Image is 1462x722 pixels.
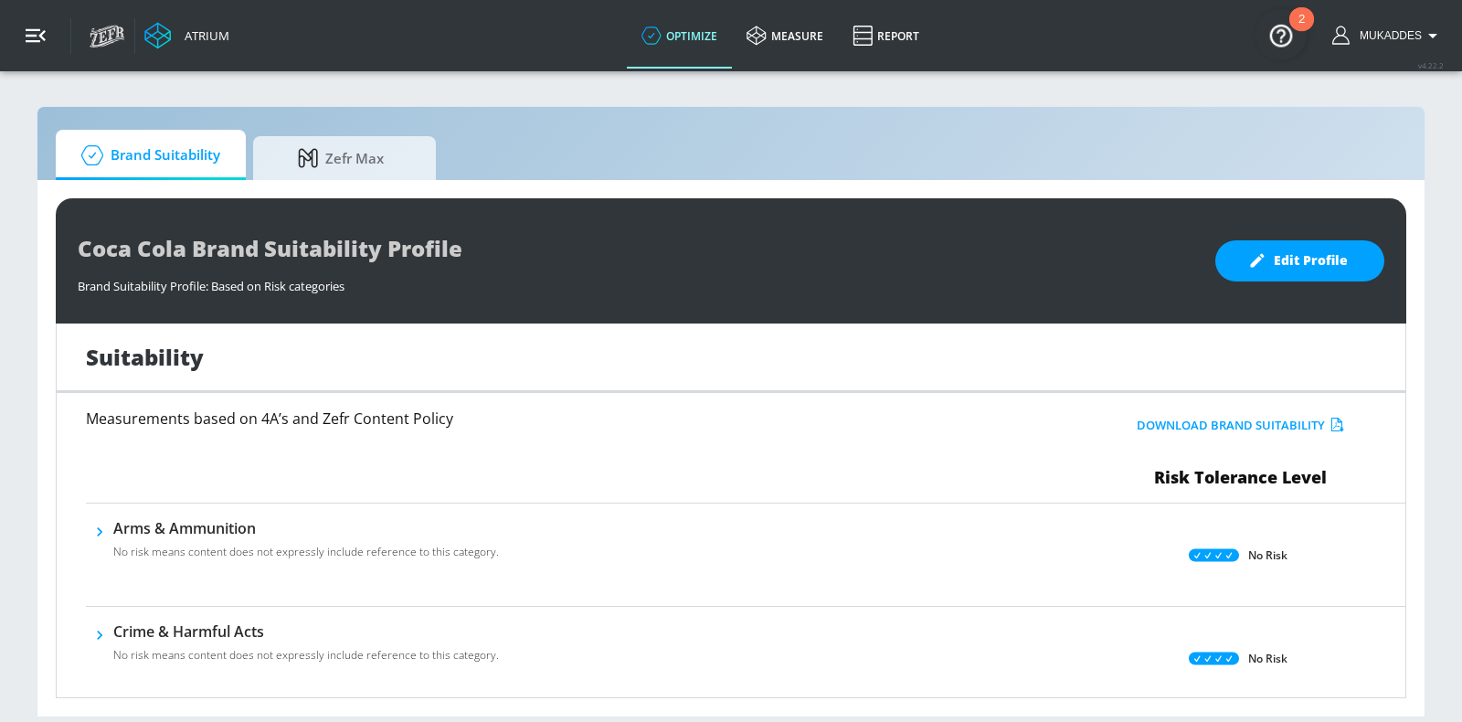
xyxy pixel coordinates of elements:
[177,27,229,44] div: Atrium
[144,22,229,49] a: Atrium
[1352,29,1422,42] span: login as: mukaddes.aksarayli@essencemediacom.com
[732,3,838,69] a: measure
[74,133,220,177] span: Brand Suitability
[271,136,410,180] span: Zefr Max
[113,544,499,560] p: No risk means content does not expressly include reference to this category.
[86,342,204,372] h1: Suitability
[1154,466,1327,488] span: Risk Tolerance Level
[838,3,934,69] a: Report
[1248,649,1287,668] p: No Risk
[1418,60,1444,70] span: v 4.22.2
[1215,240,1384,281] button: Edit Profile
[1132,411,1349,440] button: Download Brand Suitability
[1248,546,1287,565] p: No Risk
[113,621,499,642] h6: Crime & Harmful Acts
[113,647,499,664] p: No risk means content does not expressly include reference to this category.
[113,621,499,674] div: Crime & Harmful ActsNo risk means content does not expressly include reference to this category.
[1255,9,1307,60] button: Open Resource Center, 2 new notifications
[1252,250,1348,272] span: Edit Profile
[113,518,499,538] h6: Arms & Ammunition
[627,3,732,69] a: optimize
[1332,25,1444,47] button: Mukaddes
[1298,19,1305,43] div: 2
[113,518,499,571] div: Arms & AmmunitionNo risk means content does not expressly include reference to this category.
[86,411,966,426] h6: Measurements based on 4A’s and Zefr Content Policy
[78,269,1197,294] div: Brand Suitability Profile: Based on Risk categories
